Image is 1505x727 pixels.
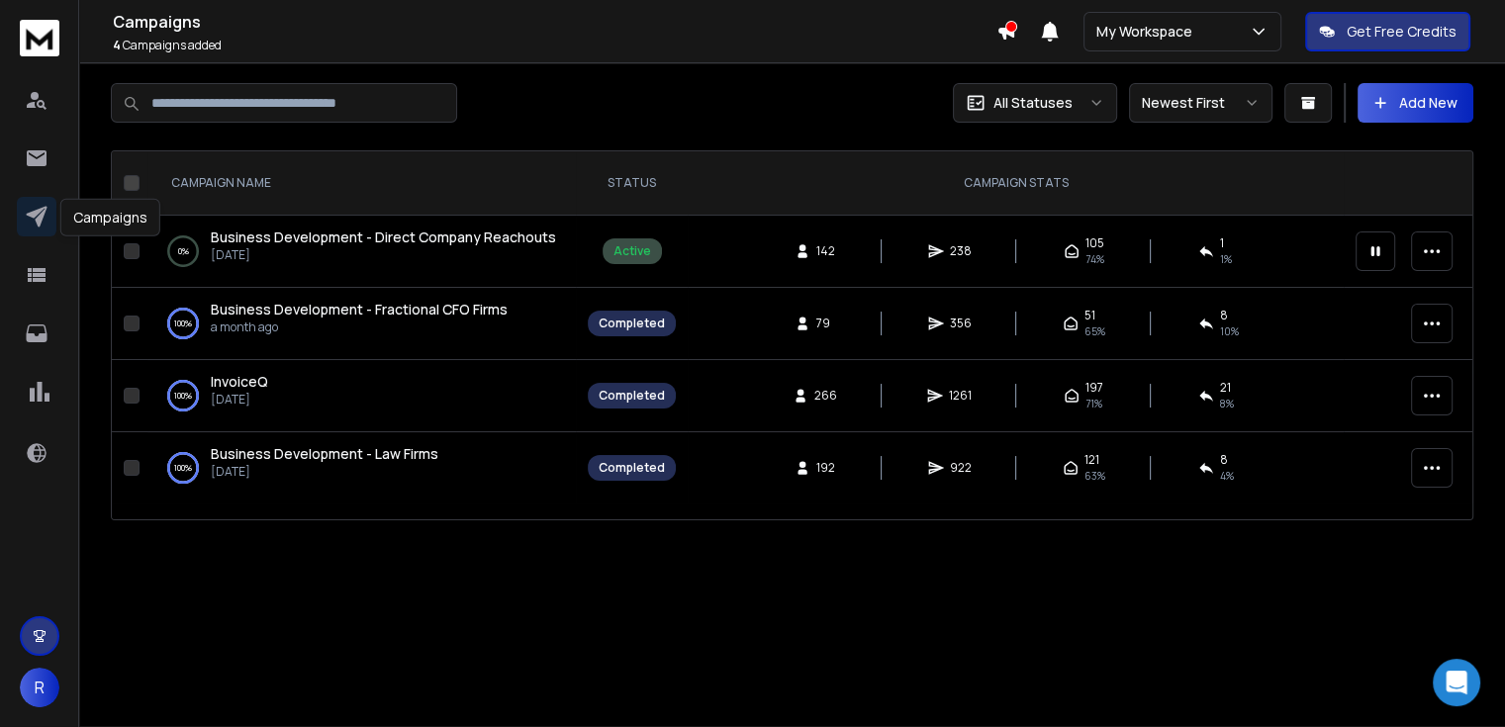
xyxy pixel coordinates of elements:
[211,247,556,263] p: [DATE]
[211,464,438,480] p: [DATE]
[1220,452,1228,468] span: 8
[1358,83,1473,123] button: Add New
[113,37,121,53] span: 4
[613,243,651,259] div: Active
[599,388,665,404] div: Completed
[950,460,972,476] span: 922
[20,20,59,56] img: logo
[1305,12,1470,51] button: Get Free Credits
[178,241,189,261] p: 0 %
[576,151,688,216] th: STATUS
[1220,235,1224,251] span: 1
[1096,22,1200,42] p: My Workspace
[211,300,508,319] a: Business Development - Fractional CFO Firms
[1220,323,1239,339] span: 10 %
[147,151,576,216] th: CAMPAIGN NAME
[147,216,576,288] td: 0%Business Development - Direct Company Reachouts[DATE]
[211,319,508,335] p: a month ago
[147,432,576,504] td: 100%Business Development - Law Firms[DATE]
[1084,468,1105,484] span: 63 %
[816,460,836,476] span: 192
[147,360,576,432] td: 100%InvoiceQ[DATE]
[211,444,438,463] span: Business Development - Law Firms
[1085,380,1103,396] span: 197
[113,10,996,34] h1: Campaigns
[1085,396,1102,411] span: 71 %
[211,392,268,408] p: [DATE]
[688,151,1344,216] th: CAMPAIGN STATS
[174,314,192,333] p: 100 %
[1085,251,1104,267] span: 74 %
[1433,659,1480,706] div: Open Intercom Messenger
[1084,452,1099,468] span: 121
[1084,308,1095,323] span: 51
[1220,468,1234,484] span: 4 %
[950,316,972,331] span: 356
[949,388,972,404] span: 1261
[174,386,192,406] p: 100 %
[211,372,268,391] span: InvoiceQ
[814,388,837,404] span: 266
[1220,308,1228,323] span: 8
[1220,396,1234,411] span: 8 %
[211,300,508,318] span: Business Development - Fractional CFO Firms
[599,316,665,331] div: Completed
[1220,380,1231,396] span: 21
[1085,235,1104,251] span: 105
[816,316,836,331] span: 79
[1220,251,1232,267] span: 1 %
[113,38,996,53] p: Campaigns added
[1084,323,1105,339] span: 65 %
[174,458,192,478] p: 100 %
[20,668,59,707] button: R
[147,288,576,360] td: 100%Business Development - Fractional CFO Firmsa month ago
[211,227,556,246] span: Business Development - Direct Company Reachouts
[1129,83,1272,123] button: Newest First
[211,372,268,392] a: InvoiceQ
[950,243,972,259] span: 238
[599,460,665,476] div: Completed
[993,93,1073,113] p: All Statuses
[1347,22,1457,42] p: Get Free Credits
[211,444,438,464] a: Business Development - Law Firms
[211,227,556,247] a: Business Development - Direct Company Reachouts
[816,243,836,259] span: 142
[60,199,160,236] div: Campaigns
